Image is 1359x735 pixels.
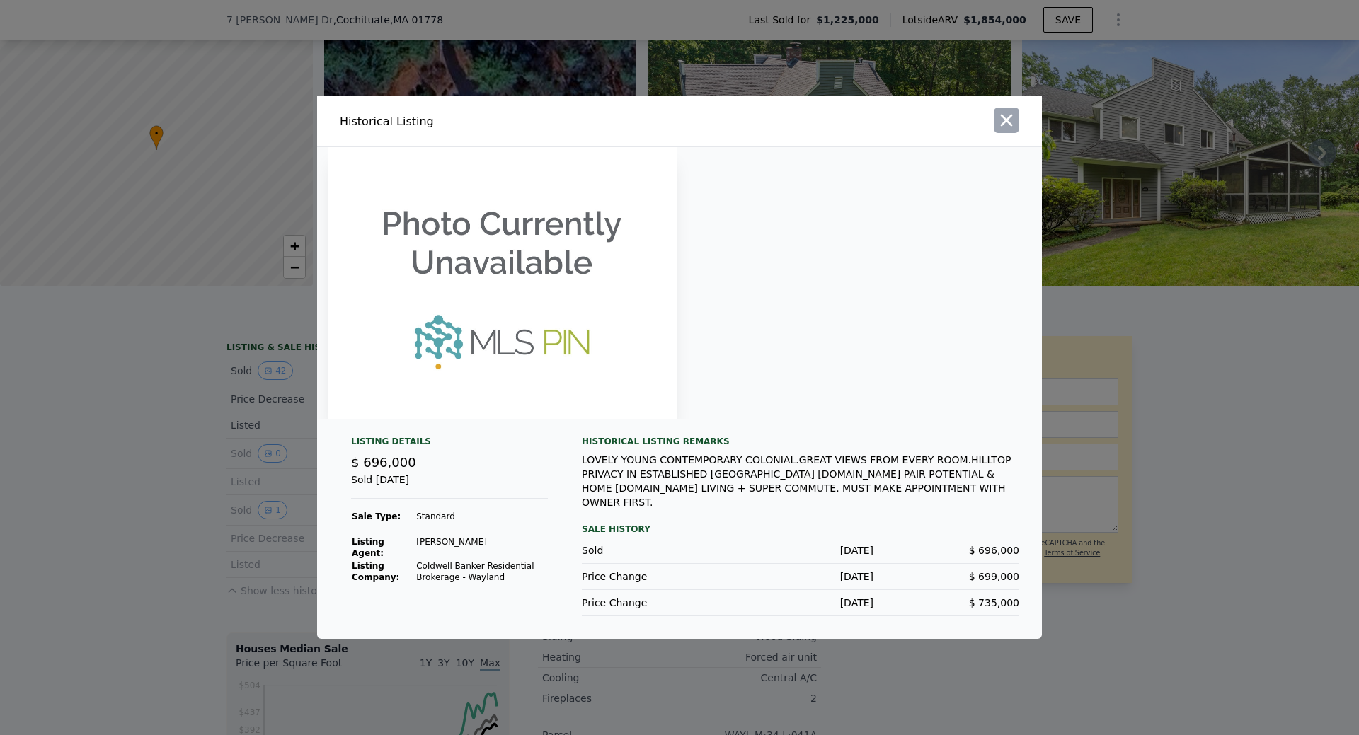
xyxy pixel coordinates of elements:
td: Standard [415,510,548,523]
div: [DATE] [728,569,873,584]
span: $ 735,000 [969,597,1019,608]
span: $ 699,000 [969,571,1019,582]
div: LOVELY YOUNG CONTEMPORARY COLONIAL.GREAT VIEWS FROM EVERY ROOM.HILLTOP PRIVACY IN ESTABLISHED [GE... [582,453,1019,509]
strong: Listing Company: [352,561,399,582]
div: [DATE] [728,543,873,557]
div: Historical Listing remarks [582,436,1019,447]
span: $ 696,000 [351,455,416,470]
td: Coldwell Banker Residential Brokerage - Wayland [415,560,548,584]
strong: Sale Type: [352,511,401,521]
strong: Listing Agent: [352,537,384,558]
div: [DATE] [728,596,873,610]
div: Price Change [582,569,728,584]
span: $ 696,000 [969,545,1019,556]
div: Price Change [582,596,728,610]
div: Listing Details [351,436,548,453]
div: Sale History [582,521,1019,538]
img: Property Img [328,147,677,419]
td: [PERSON_NAME] [415,536,548,560]
div: Historical Listing [340,113,674,130]
div: Sold [582,543,728,557]
div: Sold [DATE] [351,473,548,499]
